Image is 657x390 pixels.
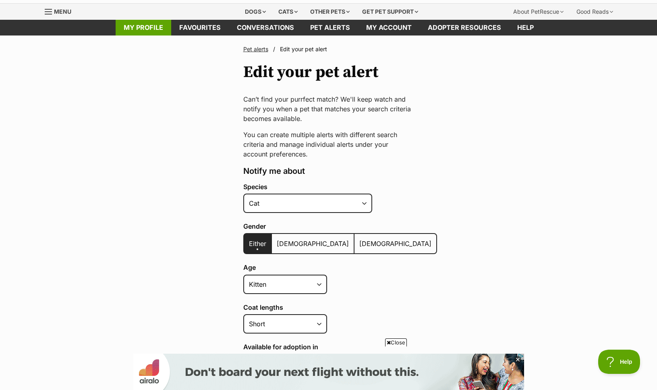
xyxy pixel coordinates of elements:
[45,4,77,18] a: Menu
[243,343,437,350] label: Available for adoption in
[243,130,414,159] p: You can create multiple alerts with different search criteria and manage individual alerts under ...
[508,4,569,20] div: About PetRescue
[356,4,424,20] div: Get pet support
[243,304,437,311] label: Coat lengths
[243,166,305,176] span: Notify me about
[229,20,302,35] a: conversations
[273,45,275,53] span: /
[598,350,641,374] iframe: Help Scout Beacon - Open
[243,46,268,52] a: Pet alerts
[420,20,509,35] a: Adopter resources
[305,4,355,20] div: Other pets
[116,20,171,35] a: My profile
[359,240,431,248] span: [DEMOGRAPHIC_DATA]
[302,20,358,35] a: Pet alerts
[243,45,414,53] nav: Breadcrumbs
[385,338,407,346] span: Close
[0,6,1,7] img: cookie
[249,240,266,248] span: Either
[277,240,349,248] span: [DEMOGRAPHIC_DATA]
[54,8,71,15] span: Menu
[239,4,272,20] div: Dogs
[571,4,619,20] div: Good Reads
[273,4,303,20] div: Cats
[243,94,414,123] p: Can’t find your purrfect match? We'll keep watch and notify you when a pet that matches your sear...
[243,63,378,81] h1: Edit your pet alert
[243,223,437,230] label: Gender
[280,46,327,52] span: Edit your pet alert
[358,20,420,35] a: My account
[243,183,437,190] label: Species
[243,264,437,271] label: Age
[133,350,524,386] iframe: Advertisement
[509,20,542,35] a: Help
[171,20,229,35] a: Favourites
